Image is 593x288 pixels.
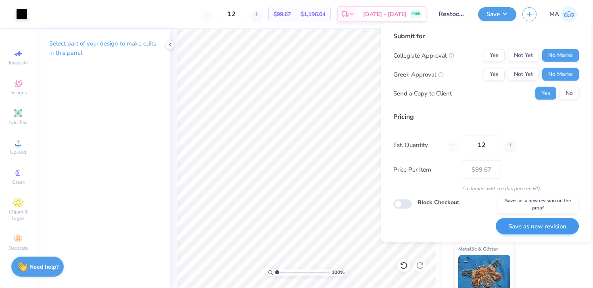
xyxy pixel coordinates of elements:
[497,195,578,213] div: Saves as a new revision on the proof
[29,263,58,271] strong: Need help?
[9,89,27,96] span: Designs
[535,87,556,100] button: Yes
[393,165,456,174] label: Price Per Item
[8,119,28,126] span: Add Text
[560,87,579,100] button: No
[393,185,579,192] div: Customers will see this price on HQ.
[542,68,579,81] button: No Marks
[393,89,452,98] div: Send a Copy to Client
[432,6,472,22] input: Untitled Design
[393,140,441,149] label: Est. Quantity
[332,269,345,276] span: 100 %
[508,49,539,62] button: Not Yet
[561,6,577,22] img: Mittali Arora
[363,10,407,19] span: [DATE] - [DATE]
[393,112,579,122] div: Pricing
[484,68,505,81] button: Yes
[411,11,420,17] span: FREE
[216,7,247,21] input: – –
[301,10,326,19] span: $1,196.04
[549,6,577,22] a: MA
[8,245,28,251] span: Decorate
[4,209,32,222] span: Clipart & logos
[542,49,579,62] button: No Marks
[549,10,559,19] span: MA
[508,68,539,81] button: Not Yet
[393,70,444,79] div: Greek Approval
[484,49,505,62] button: Yes
[393,31,579,41] div: Submit for
[478,7,516,21] button: Save
[458,244,498,253] span: Metallic & Glitter
[418,198,459,207] label: Block Checkout
[49,39,157,58] p: Select part of your design to make edits in this panel
[393,51,454,60] div: Collegiate Approval
[462,136,501,154] input: – –
[12,179,25,185] span: Greek
[274,10,291,19] span: $99.67
[10,149,26,155] span: Upload
[9,60,28,66] span: Image AI
[496,218,579,234] button: Save as new revision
